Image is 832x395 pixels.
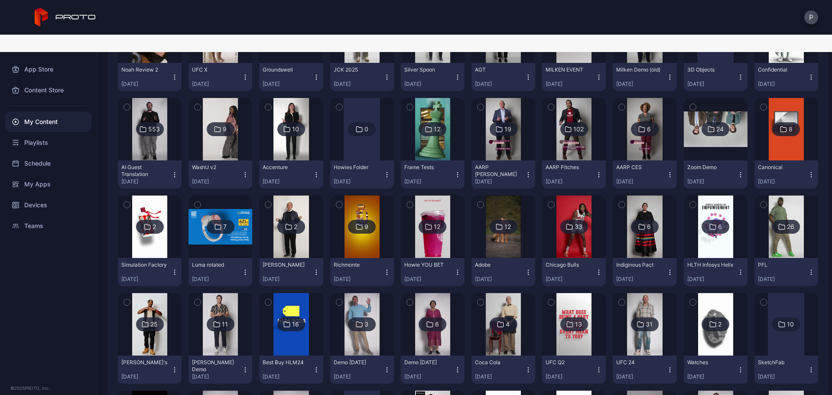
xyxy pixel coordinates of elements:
[475,261,523,268] div: Adobe
[471,258,535,286] button: Adobe[DATE]
[188,63,252,91] button: UFC X[DATE]
[435,320,439,328] div: 6
[616,81,666,88] div: [DATE]
[5,195,91,215] a: Devices
[222,320,228,328] div: 11
[292,320,299,328] div: 16
[5,153,91,174] div: Schedule
[475,66,523,73] div: AGT
[334,178,383,185] div: [DATE]
[546,66,593,73] div: MILKEN EVENT
[475,164,523,178] div: AARP Andy
[121,373,171,380] div: [DATE]
[616,359,664,366] div: UFC 24
[364,125,368,133] div: 0
[758,178,808,185] div: [DATE]
[121,81,171,88] div: [DATE]
[5,132,91,153] div: Playlists
[5,174,91,195] a: My Apps
[758,66,806,73] div: Confidential
[646,320,653,328] div: 31
[687,261,735,268] div: HLTH Infosys Helix
[754,63,818,91] button: Confidential[DATE]
[263,178,312,185] div: [DATE]
[404,276,454,283] div: [DATE]
[754,258,818,286] button: PFL[DATE]
[404,261,452,268] div: Howie YOU BET
[647,223,651,231] div: 6
[263,81,312,88] div: [DATE]
[616,164,664,171] div: AARP CES
[546,359,593,366] div: UFC Q2
[758,261,806,268] div: PFL
[330,63,394,91] button: JCK 2025[DATE]
[434,223,440,231] div: 12
[148,125,160,133] div: 553
[684,258,747,286] button: HLTH Infosys Helix[DATE]
[5,111,91,132] div: My Content
[754,356,818,384] button: SketchFab[DATE]
[613,258,676,286] button: Indiginous Pact[DATE]
[573,125,584,133] div: 102
[687,276,737,283] div: [DATE]
[616,66,664,73] div: Milken Demo (old)
[118,160,182,189] button: AI Guest Translation[DATE]
[263,359,310,366] div: Best Buy HLM24
[188,356,252,384] button: [PERSON_NAME] Demo[DATE]
[475,373,525,380] div: [DATE]
[263,261,310,268] div: BARRON
[787,320,794,328] div: 10
[330,160,394,189] button: Howies Folder[DATE]
[192,164,240,171] div: WashU v2
[758,81,808,88] div: [DATE]
[192,359,240,373] div: Tucker Demo
[687,373,737,380] div: [DATE]
[121,178,171,185] div: [DATE]
[687,164,735,171] div: Zoom Demo
[404,81,454,88] div: [DATE]
[223,125,227,133] div: 9
[758,373,808,380] div: [DATE]
[192,261,240,268] div: Luma rotated
[758,164,806,171] div: Canonical
[542,160,606,189] button: AARP Pitches[DATE]
[542,356,606,384] button: UFC Q2[DATE]
[404,178,454,185] div: [DATE]
[401,63,465,91] button: Silver Spoon[DATE]
[364,223,368,231] div: 9
[334,359,381,366] div: Demo 9/20/24
[5,80,91,101] a: Content Store
[330,258,394,286] button: Richmonte[DATE]
[263,164,310,171] div: Accenture
[684,356,747,384] button: Watches[DATE]
[471,63,535,91] button: AGT[DATE]
[506,320,510,328] div: 4
[684,160,747,189] button: Zoom Demo[DATE]
[192,276,242,283] div: [DATE]
[292,125,299,133] div: 10
[263,373,312,380] div: [DATE]
[404,373,454,380] div: [DATE]
[334,276,383,283] div: [DATE]
[401,160,465,189] button: Frame Tests[DATE]
[192,178,242,185] div: [DATE]
[188,258,252,286] button: Luma rotated[DATE]
[613,160,676,189] button: AARP CES[DATE]
[259,63,323,91] button: Groundswell[DATE]
[616,178,666,185] div: [DATE]
[546,261,593,268] div: Chicago Bulls
[5,59,91,80] a: App Store
[121,261,169,268] div: Simulation Factory
[687,66,735,73] div: 3D Objects
[404,66,452,73] div: Silver Spoon
[616,261,664,268] div: Indiginous Pact
[787,223,794,231] div: 26
[334,81,383,88] div: [DATE]
[613,356,676,384] button: UFC 24[DATE]
[259,356,323,384] button: Best Buy HLM24[DATE]
[5,215,91,236] div: Teams
[542,258,606,286] button: Chicago Bulls[DATE]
